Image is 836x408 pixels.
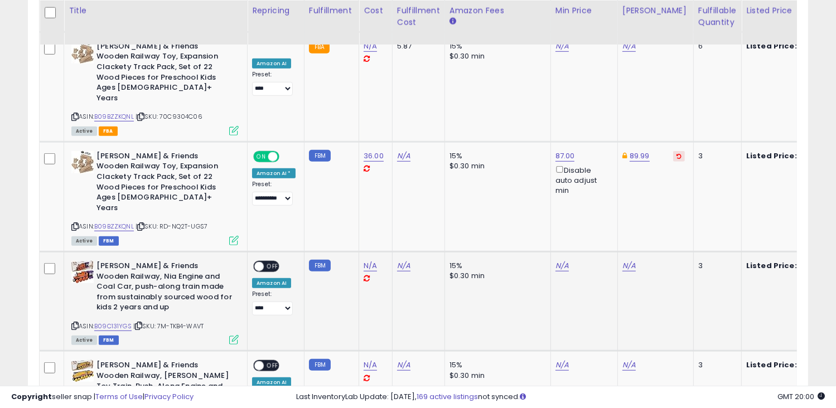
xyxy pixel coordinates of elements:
div: 5.87 [397,41,436,51]
div: Preset: [252,290,296,315]
a: N/A [364,360,377,371]
img: 41k40f8plCL._SL40_.jpg [71,151,94,173]
a: N/A [555,260,569,271]
b: Listed Price: [746,260,797,271]
a: 87.00 [555,150,575,162]
a: N/A [364,41,377,52]
a: 36.00 [364,150,384,162]
div: Preset: [252,71,296,96]
b: Listed Price: [746,150,797,161]
b: Listed Price: [746,360,797,370]
div: $0.30 min [450,271,542,281]
div: Fulfillable Quantity [698,5,737,28]
img: 513lVVQPGuL._SL40_.jpg [71,261,94,283]
div: seller snap | | [11,392,194,402]
div: Preset: [252,181,296,206]
span: ON [254,152,268,161]
a: 169 active listings [417,391,478,402]
div: Cost [364,5,388,17]
span: All listings currently available for purchase on Amazon [71,127,97,136]
small: FBM [309,150,331,162]
div: ASIN: [71,41,239,134]
a: N/A [622,41,636,52]
span: FBA [99,127,118,136]
span: All listings currently available for purchase on Amazon [71,336,97,345]
span: OFF [264,361,282,371]
b: Listed Price: [746,41,797,51]
small: FBA [309,41,330,54]
b: [PERSON_NAME] & Friends Wooden Railway, Nia Engine and Coal Car, push-along train made from susta... [96,261,232,315]
div: 15% [450,360,542,370]
div: Amazon Fees [450,5,546,17]
div: ASIN: [71,151,239,244]
span: OFF [264,262,282,271]
a: N/A [622,360,636,371]
b: [PERSON_NAME] & Friends Wooden Railway Toy, Expansion Clackety Track Pack, Set of 22 Wood Pieces ... [96,41,232,106]
a: N/A [555,41,569,52]
div: 3 [698,360,733,370]
a: B09C131YGS [94,322,132,331]
span: 2025-09-9 20:00 GMT [777,391,825,402]
img: 41k40f8plCL._SL40_.jpg [71,41,94,64]
div: Amazon AI * [252,168,296,178]
strong: Copyright [11,391,52,402]
small: Amazon Fees. [450,17,456,27]
a: Terms of Use [95,391,143,402]
div: 15% [450,151,542,161]
a: 89.99 [630,150,650,162]
div: 3 [698,151,733,161]
div: Min Price [555,5,613,17]
a: N/A [397,150,410,162]
a: N/A [555,360,569,371]
a: N/A [622,260,636,271]
a: N/A [397,360,410,371]
div: Fulfillment [309,5,354,17]
div: [PERSON_NAME] [622,5,689,17]
div: ASIN: [71,261,239,343]
span: FBM [99,336,119,345]
a: N/A [397,260,410,271]
span: FBM [99,236,119,246]
a: B09BZZKQNL [94,222,134,231]
div: 3 [698,261,733,271]
div: $0.30 min [450,371,542,381]
small: FBM [309,260,331,271]
div: $0.30 min [450,51,542,61]
div: Amazon AI [252,278,291,288]
a: Privacy Policy [144,391,194,402]
span: OFF [278,152,296,161]
b: [PERSON_NAME] & Friends Wooden Railway Toy, Expansion Clackety Track Pack, Set of 22 Wood Pieces ... [96,151,232,216]
img: 51V8xglGv2L._SL40_.jpg [71,360,94,382]
a: N/A [364,260,377,271]
div: Fulfillment Cost [397,5,440,28]
div: Title [69,5,243,17]
div: Disable auto adjust min [555,164,609,196]
div: $0.30 min [450,161,542,171]
div: 15% [450,261,542,271]
span: | SKU: RD-NQ2T-UGS7 [136,222,207,231]
div: Repricing [252,5,299,17]
small: FBM [309,359,331,371]
span: | SKU: 70C9304C06 [136,112,202,121]
div: 6 [698,41,733,51]
div: Last InventoryLab Update: [DATE], not synced. [296,392,825,402]
div: Amazon AI [252,59,291,69]
span: | SKU: 7M-TKB4-WAVT [133,322,204,331]
a: B09BZZKQNL [94,112,134,122]
span: All listings currently available for purchase on Amazon [71,236,97,246]
div: 15% [450,41,542,51]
